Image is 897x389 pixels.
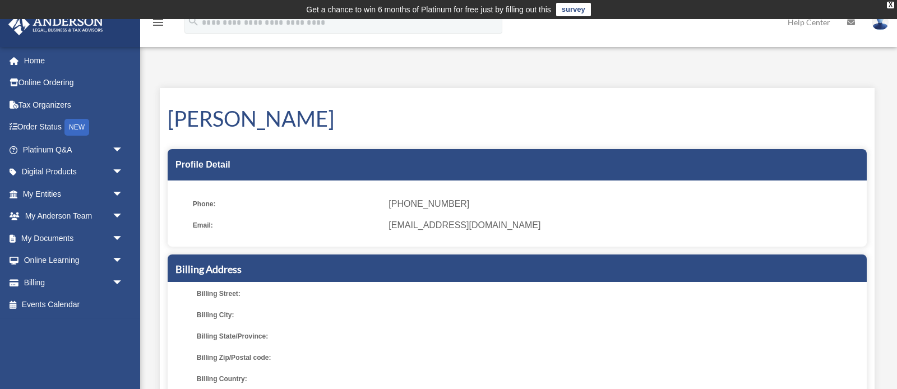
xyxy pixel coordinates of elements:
span: [EMAIL_ADDRESS][DOMAIN_NAME] [389,217,859,233]
div: Get a chance to win 6 months of Platinum for free just by filling out this [306,3,551,16]
span: Billing State/Province: [197,328,385,344]
span: Email: [193,217,381,233]
h5: Billing Address [175,262,859,276]
span: arrow_drop_down [112,249,135,272]
h1: [PERSON_NAME] [168,104,867,133]
a: Events Calendar [8,294,140,316]
a: survey [556,3,591,16]
a: Tax Organizers [8,94,140,116]
img: User Pic [872,14,889,30]
a: Order StatusNEW [8,116,140,139]
a: Billingarrow_drop_down [8,271,140,294]
a: My Documentsarrow_drop_down [8,227,140,249]
span: Billing Street: [197,286,385,302]
div: Profile Detail [168,149,867,180]
span: Phone: [193,196,381,212]
a: menu [151,20,165,29]
a: Digital Productsarrow_drop_down [8,161,140,183]
span: arrow_drop_down [112,161,135,184]
div: close [887,2,894,8]
i: menu [151,16,165,29]
span: Billing Country: [197,371,385,387]
a: Online Ordering [8,72,140,94]
span: [PHONE_NUMBER] [389,196,859,212]
a: My Anderson Teamarrow_drop_down [8,205,140,228]
span: arrow_drop_down [112,271,135,294]
span: Billing City: [197,307,385,323]
span: arrow_drop_down [112,138,135,161]
span: arrow_drop_down [112,227,135,250]
span: arrow_drop_down [112,183,135,206]
a: Online Learningarrow_drop_down [8,249,140,272]
div: NEW [64,119,89,136]
span: arrow_drop_down [112,205,135,228]
a: Home [8,49,140,72]
img: Anderson Advisors Platinum Portal [5,13,107,35]
i: search [187,15,200,27]
a: Platinum Q&Aarrow_drop_down [8,138,140,161]
span: Billing Zip/Postal code: [197,350,385,365]
a: My Entitiesarrow_drop_down [8,183,140,205]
